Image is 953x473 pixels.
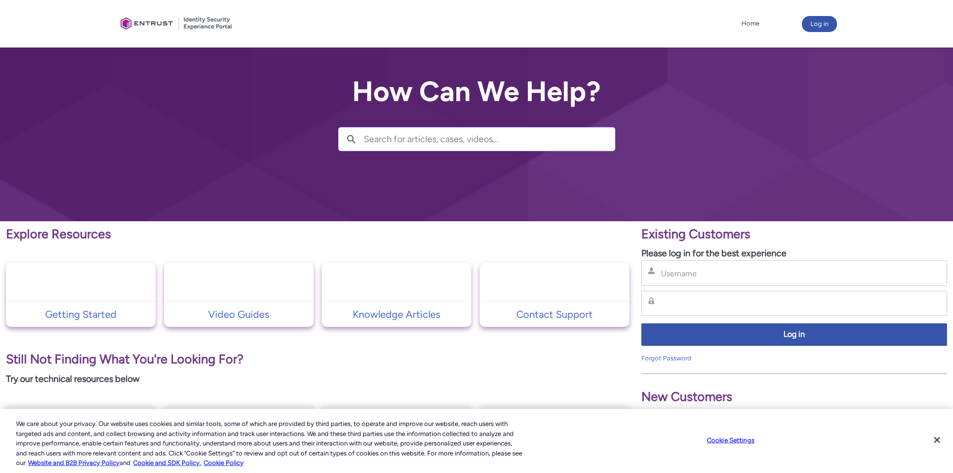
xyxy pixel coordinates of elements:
a: Home [739,16,762,31]
p: Video Guides [169,405,309,420]
img: Knowledge Articles [349,282,444,390]
a: Cookie and SDK Policy. [133,459,201,466]
span: Log in [648,329,940,340]
input: Username [660,268,864,279]
img: Contact Support [507,282,602,390]
div: We care about your privacy. Our website uses cookies and similar tools, some of which are provide... [16,419,524,468]
a: Getting Started [6,405,156,420]
button: Search [339,128,364,151]
button: Close [926,429,948,451]
a: Video Guides [164,405,314,420]
a: Cookie Policy [204,459,244,466]
a: Contact Support [480,405,629,420]
p: Contact Support [485,405,624,420]
button: Log in [641,323,947,346]
a: More information about our cookie policy., opens in a new tab [28,459,120,466]
input: Search for articles, cases, videos... [364,128,615,151]
p: New Customers [641,387,947,406]
a: Forgot Password [641,354,691,362]
p: Existing Customers [641,225,947,244]
img: Getting Started [34,282,129,390]
a: Knowledge Articles [322,405,471,420]
p: Please log in for the best experience [641,247,947,260]
p: Getting Started [11,405,151,420]
p: Explore Resources [6,225,629,244]
p: Knowledge Articles [327,405,466,420]
h2: How Can We Help? [338,76,615,107]
img: Video Guides [191,282,286,390]
button: Log in [802,16,837,32]
button: Cookie Settings [699,430,762,450]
